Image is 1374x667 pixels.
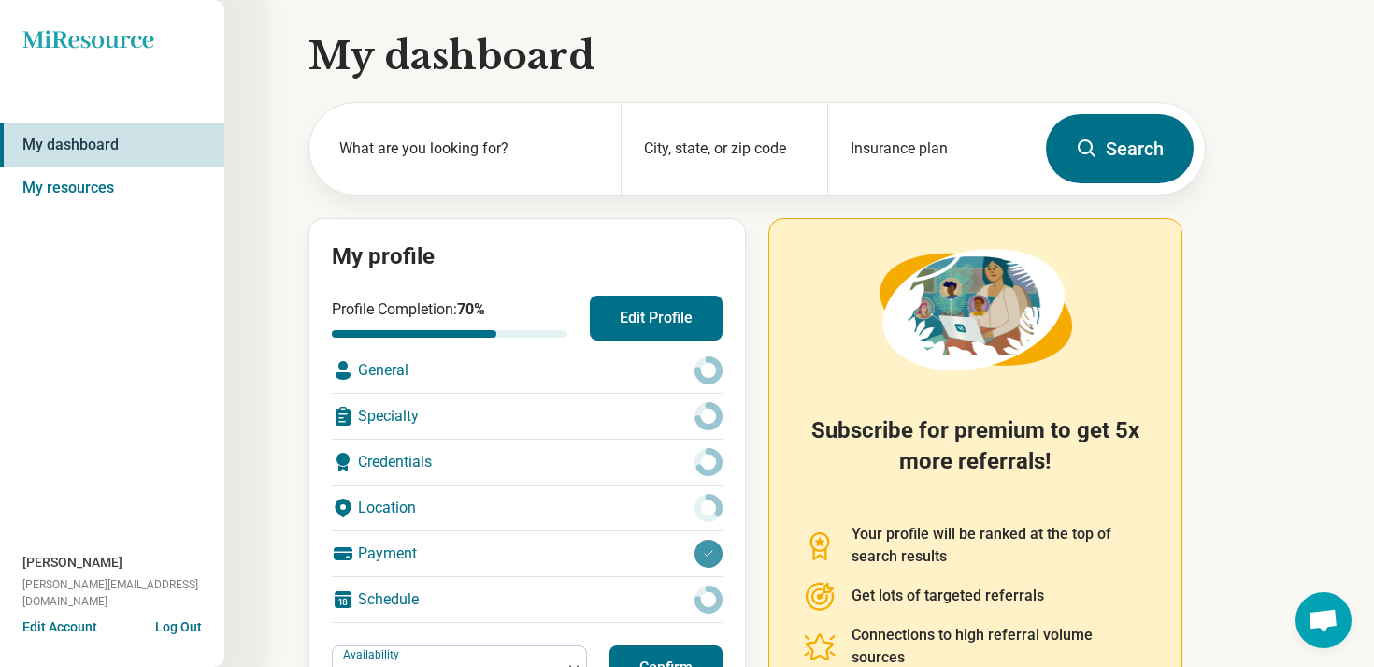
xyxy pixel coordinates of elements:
[332,241,723,273] h2: My profile
[22,617,97,637] button: Edit Account
[155,617,202,632] button: Log Out
[22,576,224,610] span: [PERSON_NAME][EMAIL_ADDRESS][DOMAIN_NAME]
[1295,592,1352,648] a: Open chat
[803,523,1148,568] li: Your profile will be ranked at the top of search results
[339,138,598,160] label: What are you looking for?
[308,30,1206,82] h1: My dashboard
[332,298,567,338] div: Profile Completion:
[803,415,1148,500] h2: Subscribe for premium to get 5x more referrals!
[332,348,723,393] div: General
[22,553,122,573] span: [PERSON_NAME]
[343,648,403,661] label: Availability
[332,531,723,576] div: Payment
[803,579,1148,613] li: Get lots of targeted referrals
[332,440,723,485] div: Credentials
[1046,114,1194,183] button: Search
[590,296,723,341] button: Edit Profile
[332,394,723,439] div: Specialty
[332,577,723,622] div: Schedule
[457,300,485,318] span: 70 %
[332,486,723,530] div: Location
